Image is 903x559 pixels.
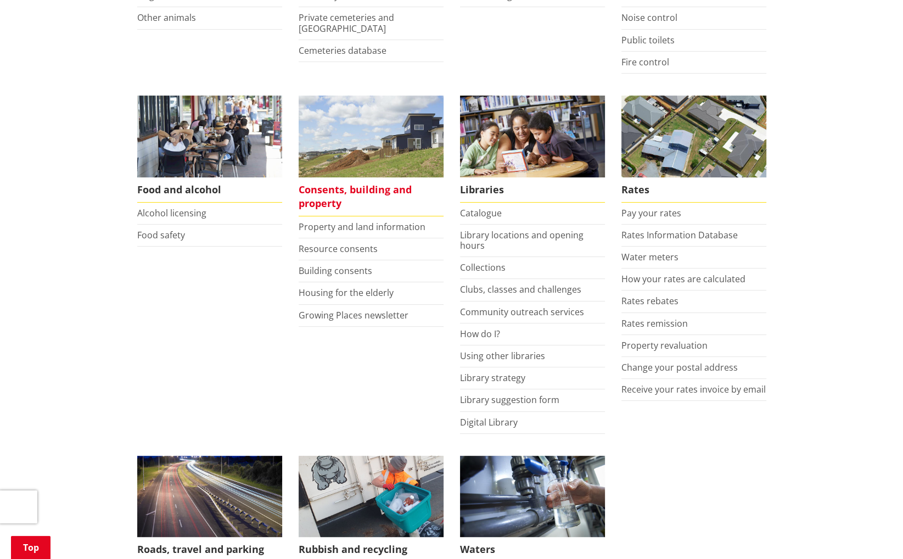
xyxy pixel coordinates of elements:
[460,394,559,406] a: Library suggestion form
[621,361,738,373] a: Change your postal address
[460,96,605,177] img: Waikato District Council libraries
[621,295,678,307] a: Rates rebates
[621,317,688,329] a: Rates remission
[299,309,408,321] a: Growing Places newsletter
[299,221,425,233] a: Property and land information
[460,177,605,203] span: Libraries
[299,287,394,299] a: Housing for the elderly
[137,229,185,241] a: Food safety
[460,456,605,538] img: Water treatment
[621,56,669,68] a: Fire control
[621,96,766,203] a: Pay your rates online Rates
[621,383,766,395] a: Receive your rates invoice by email
[460,306,584,318] a: Community outreach services
[299,243,378,255] a: Resource consents
[621,251,678,263] a: Water meters
[621,229,738,241] a: Rates Information Database
[621,273,745,285] a: How your rates are calculated
[460,328,500,340] a: How do I?
[299,12,394,34] a: Private cemeteries and [GEOGRAPHIC_DATA]
[460,372,525,384] a: Library strategy
[460,207,502,219] a: Catalogue
[299,96,444,216] a: New Pokeno housing development Consents, building and property
[11,536,51,559] a: Top
[299,265,372,277] a: Building consents
[137,177,282,203] span: Food and alcohol
[852,513,892,552] iframe: Messenger Launcher
[137,207,206,219] a: Alcohol licensing
[299,96,444,177] img: Land and property thumbnail
[299,44,386,57] a: Cemeteries database
[137,456,282,538] img: Roads, travel and parking
[621,207,681,219] a: Pay your rates
[137,96,282,177] img: Food and Alcohol in the Waikato
[299,177,444,216] span: Consents, building and property
[621,96,766,177] img: Rates-thumbnail
[621,12,677,24] a: Noise control
[460,261,506,273] a: Collections
[621,339,708,351] a: Property revaluation
[299,456,444,538] img: Rubbish and recycling
[460,96,605,203] a: Library membership is free to everyone who lives in the Waikato district. Libraries
[460,416,518,428] a: Digital Library
[460,229,584,251] a: Library locations and opening hours
[621,177,766,203] span: Rates
[137,96,282,203] a: Food and Alcohol in the Waikato Food and alcohol
[621,34,675,46] a: Public toilets
[460,350,545,362] a: Using other libraries
[460,283,581,295] a: Clubs, classes and challenges
[137,12,196,24] a: Other animals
